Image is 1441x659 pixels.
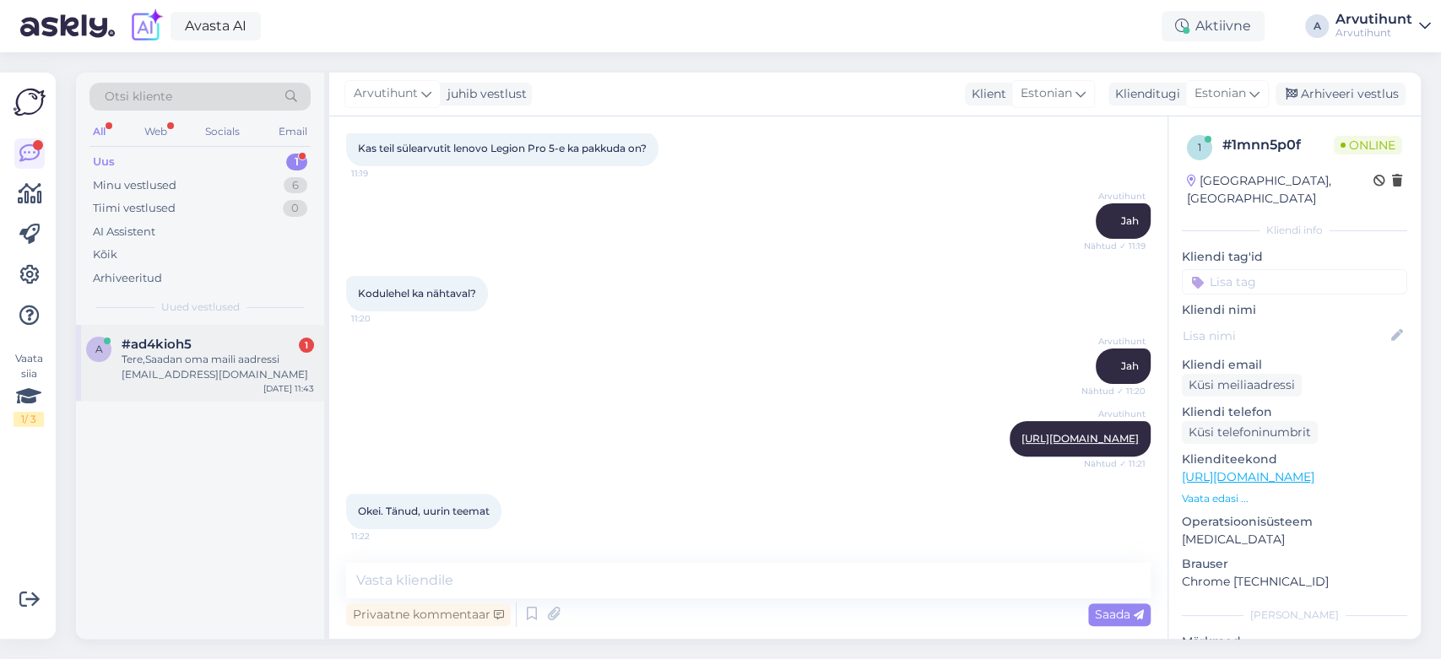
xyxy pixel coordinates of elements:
div: Arvutihunt [1335,13,1412,26]
div: All [89,121,109,143]
div: AI Assistent [93,224,155,240]
div: A [1305,14,1329,38]
div: 0 [283,200,307,217]
span: 11:22 [351,530,414,543]
div: 1 / 3 [14,412,44,427]
span: #ad4kioh5 [122,337,192,352]
div: Klienditugi [1108,85,1180,103]
div: Klient [965,85,1006,103]
span: Online [1334,136,1402,154]
span: 1 [1198,141,1201,154]
div: Arhiveeritud [93,270,162,287]
span: Saada [1095,607,1144,622]
span: a [95,343,103,355]
div: Arhiveeri vestlus [1276,83,1406,105]
div: Privaatne kommentaar [346,603,511,626]
div: # 1mnn5p0f [1222,135,1334,155]
div: Email [275,121,311,143]
p: [MEDICAL_DATA] [1182,531,1407,548]
span: 11:20 [351,312,414,325]
div: [DATE] 11:43 [263,382,314,395]
div: Arvutihunt [1335,26,1412,40]
span: Estonian [1195,84,1246,103]
span: Nähtud ✓ 11:21 [1082,457,1146,470]
p: Klienditeekond [1182,451,1407,468]
p: Brauser [1182,555,1407,573]
p: Operatsioonisüsteem [1182,513,1407,531]
span: Nähtud ✓ 11:19 [1082,240,1146,252]
span: Arvutihunt [1082,335,1146,348]
span: Nähtud ✓ 11:20 [1081,385,1146,397]
p: Vaata edasi ... [1182,491,1407,506]
div: 6 [284,177,307,194]
a: [URL][DOMAIN_NAME] [1182,469,1314,484]
div: Tere,Saadan oma maili aadressi [EMAIL_ADDRESS][DOMAIN_NAME] [122,352,314,382]
span: Estonian [1021,84,1072,103]
img: Askly Logo [14,86,46,118]
p: Kliendi tag'id [1182,248,1407,266]
div: Küsi meiliaadressi [1182,374,1302,397]
div: Minu vestlused [93,177,176,194]
span: Okei. Tänud, uurin teemat [358,505,490,517]
p: Kliendi email [1182,356,1407,374]
p: Märkmed [1182,633,1407,651]
span: Arvutihunt [1082,190,1146,203]
span: Otsi kliente [105,88,172,105]
div: Aktiivne [1162,11,1265,41]
input: Lisa nimi [1183,327,1388,345]
span: 11:19 [351,167,414,180]
div: Web [141,121,171,143]
div: Kõik [93,246,117,263]
div: 1 [286,154,307,170]
div: Küsi telefoninumbrit [1182,421,1318,444]
span: Kas teil sülearvutit lenovo Legion Pro 5-e ka pakkuda on? [358,142,647,154]
span: Uued vestlused [161,300,240,315]
div: [PERSON_NAME] [1182,608,1407,623]
div: Socials [202,121,243,143]
div: Vaata siia [14,351,44,427]
span: Kodulehel ka nähtaval? [358,287,476,300]
input: Lisa tag [1182,269,1407,294]
div: Tiimi vestlused [93,200,176,217]
div: [GEOGRAPHIC_DATA], [GEOGRAPHIC_DATA] [1187,172,1373,208]
div: Kliendi info [1182,223,1407,238]
div: juhib vestlust [441,85,527,103]
a: Avasta AI [171,12,261,41]
p: Kliendi nimi [1182,301,1407,319]
p: Kliendi telefon [1182,403,1407,421]
a: ArvutihuntArvutihunt [1335,13,1431,40]
p: Chrome [TECHNICAL_ID] [1182,573,1407,591]
a: [URL][DOMAIN_NAME] [1021,432,1139,445]
span: Jah [1121,359,1139,372]
div: 1 [299,338,314,353]
div: Uus [93,154,115,170]
span: Jah [1121,214,1139,227]
img: explore-ai [128,8,164,44]
span: Arvutihunt [1082,408,1146,420]
span: Arvutihunt [354,84,418,103]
